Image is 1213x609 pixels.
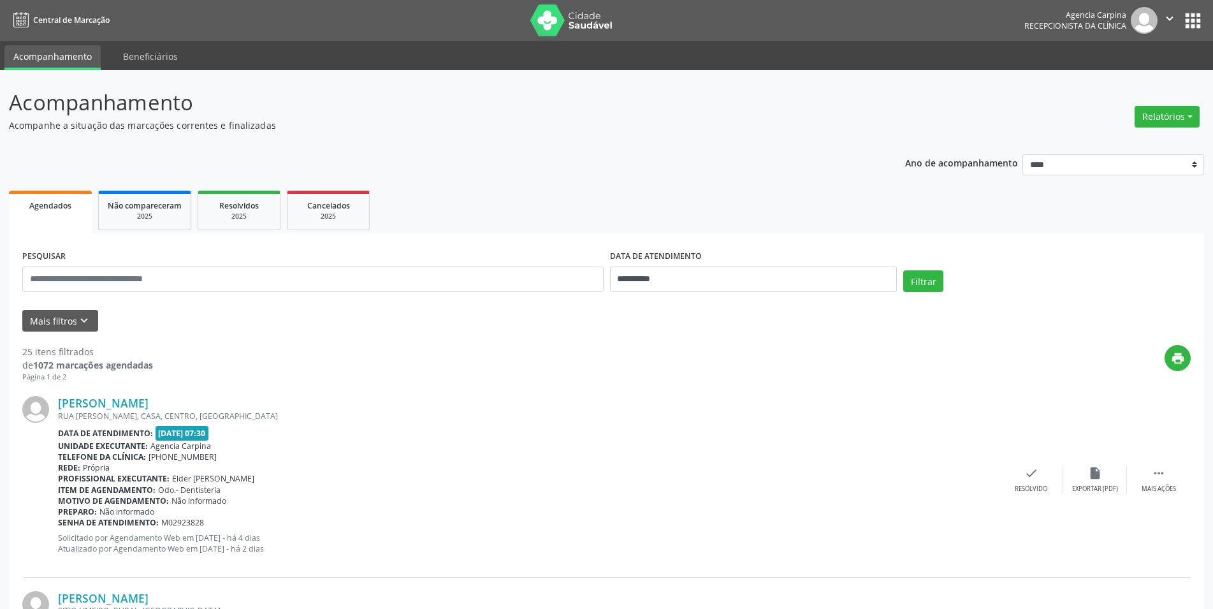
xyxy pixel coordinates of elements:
div: Resolvido [1015,485,1047,494]
span: Recepcionista da clínica [1024,20,1126,31]
b: Rede: [58,462,80,473]
div: 2025 [296,212,360,221]
span: Não informado [99,506,154,517]
img: img [22,396,49,423]
a: [PERSON_NAME] [58,591,149,605]
b: Profissional executante: [58,473,170,484]
i:  [1152,466,1166,480]
a: Central de Marcação [9,10,110,31]
img: img [1131,7,1158,34]
label: PESQUISAR [22,247,66,267]
a: Beneficiários [114,45,187,68]
b: Preparo: [58,506,97,517]
button:  [1158,7,1182,34]
span: Elder [PERSON_NAME] [172,473,254,484]
span: Não informado [171,495,226,506]
i: insert_drive_file [1088,466,1102,480]
span: Odo.- Dentisteria [158,485,221,495]
p: Solicitado por Agendamento Web em [DATE] - há 4 dias Atualizado por Agendamento Web em [DATE] - h... [58,532,999,554]
span: Agencia Carpina [150,441,211,451]
span: M02923828 [161,517,204,528]
span: Não compareceram [108,200,182,211]
strong: 1072 marcações agendadas [33,359,153,371]
span: Própria [83,462,110,473]
span: Cancelados [307,200,350,211]
div: 2025 [207,212,271,221]
button: print [1165,345,1191,371]
span: Agendados [29,200,71,211]
div: RUA [PERSON_NAME], CASA, CENTRO, [GEOGRAPHIC_DATA] [58,411,999,422]
span: [DATE] 07:30 [156,426,209,441]
b: Data de atendimento: [58,428,153,439]
i:  [1163,11,1177,26]
span: Resolvidos [219,200,259,211]
b: Item de agendamento: [58,485,156,495]
p: Ano de acompanhamento [905,154,1018,170]
a: Acompanhamento [4,45,101,70]
div: Mais ações [1142,485,1176,494]
button: Filtrar [903,270,943,292]
div: de [22,358,153,372]
div: Página 1 de 2 [22,372,153,383]
div: Agencia Carpina [1024,10,1126,20]
a: [PERSON_NAME] [58,396,149,410]
b: Unidade executante: [58,441,148,451]
div: 25 itens filtrados [22,345,153,358]
div: 2025 [108,212,182,221]
i: check [1024,466,1038,480]
b: Senha de atendimento: [58,517,159,528]
b: Telefone da clínica: [58,451,146,462]
p: Acompanhamento [9,87,846,119]
button: apps [1182,10,1204,32]
span: Central de Marcação [33,15,110,26]
span: [PHONE_NUMBER] [149,451,217,462]
i: keyboard_arrow_down [77,314,91,328]
label: DATA DE ATENDIMENTO [610,247,702,267]
button: Relatórios [1135,106,1200,128]
p: Acompanhe a situação das marcações correntes e finalizadas [9,119,846,132]
button: Mais filtroskeyboard_arrow_down [22,310,98,332]
i: print [1171,351,1185,365]
b: Motivo de agendamento: [58,495,169,506]
div: Exportar (PDF) [1072,485,1118,494]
